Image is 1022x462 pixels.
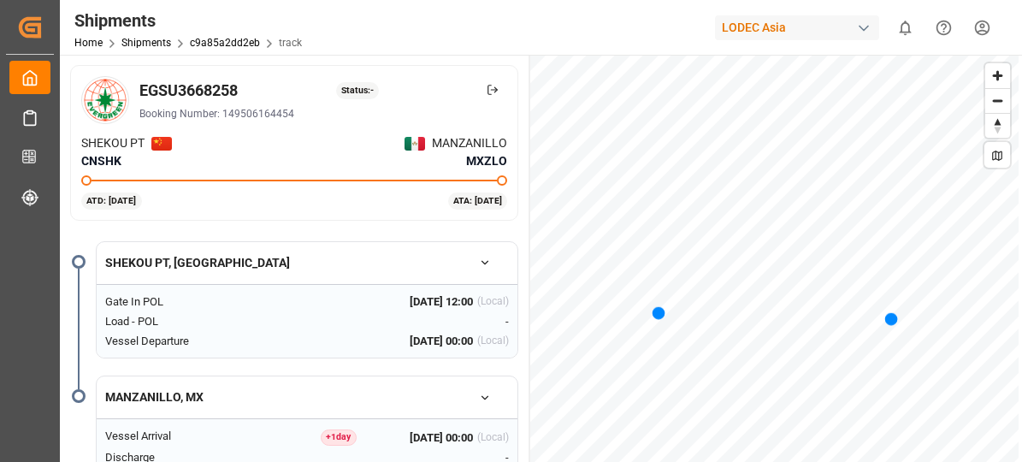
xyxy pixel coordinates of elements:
[105,313,255,330] div: Load - POL
[375,313,509,330] div: -
[715,11,886,44] button: LODEC Asia
[105,293,255,311] div: Gate In POL
[336,82,380,99] div: Status: -
[405,137,425,151] img: Netherlands
[477,293,509,311] div: (Local)
[410,293,473,311] span: [DATE] 12:00
[985,113,1010,138] button: Reset bearing to north
[886,9,925,47] button: show 0 new notifications
[985,88,1010,113] button: Zoom out
[884,310,898,327] div: Map marker
[105,333,255,350] div: Vessel Departure
[715,15,879,40] div: LODEC Asia
[477,429,509,447] div: (Local)
[448,192,508,210] div: ATA: [DATE]
[925,9,963,47] button: Help Center
[97,382,517,412] button: MANZANILLO, MX
[985,63,1010,88] button: Zoom in
[190,37,260,49] a: c9a85a2dd2eb
[84,79,127,121] img: Carrier Logo
[81,192,142,210] div: ATD: [DATE]
[410,429,473,447] span: [DATE] 00:00
[139,106,507,121] div: Booking Number: 149506164454
[105,428,255,446] div: Vessel Arrival
[151,137,172,151] img: Netherlands
[97,248,517,278] button: SHEKOU PT, [GEOGRAPHIC_DATA]
[321,429,357,447] div: + 1 day
[121,37,171,49] a: Shipments
[466,152,507,170] span: MXZLO
[139,79,238,102] div: EGSU3668258
[477,333,509,350] div: (Local)
[74,37,103,49] a: Home
[81,134,145,152] span: SHEKOU PT
[652,304,665,321] div: Map marker
[410,333,473,350] span: [DATE] 00:00
[432,134,507,152] span: MANZANILLO
[74,8,302,33] div: Shipments
[81,154,121,168] span: CNSHK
